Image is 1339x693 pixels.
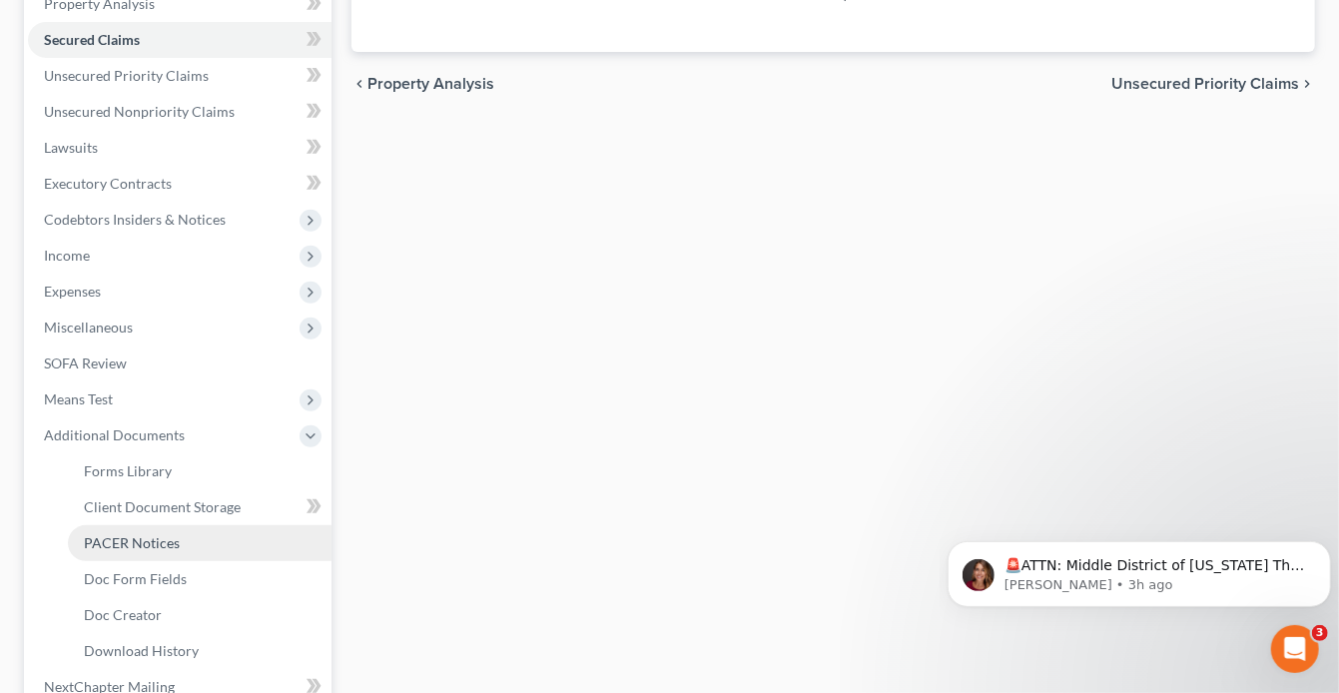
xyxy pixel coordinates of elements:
[44,283,101,300] span: Expenses
[367,76,494,92] span: Property Analysis
[44,103,235,120] span: Unsecured Nonpriority Claims
[44,67,209,84] span: Unsecured Priority Claims
[44,354,127,371] span: SOFA Review
[351,76,367,92] i: chevron_left
[84,642,199,659] span: Download History
[1111,76,1315,92] button: Unsecured Priority Claims chevron_right
[1271,625,1319,673] iframe: Intercom live chat
[84,534,180,551] span: PACER Notices
[44,211,226,228] span: Codebtors Insiders & Notices
[68,561,332,597] a: Doc Form Fields
[44,175,172,192] span: Executory Contracts
[44,31,140,48] span: Secured Claims
[351,76,494,92] button: chevron_left Property Analysis
[44,426,185,443] span: Additional Documents
[28,22,332,58] a: Secured Claims
[68,633,332,669] a: Download History
[44,390,113,407] span: Means Test
[84,462,172,479] span: Forms Library
[68,453,332,489] a: Forms Library
[68,489,332,525] a: Client Document Storage
[1111,76,1299,92] span: Unsecured Priority Claims
[28,130,332,166] a: Lawsuits
[28,94,332,130] a: Unsecured Nonpriority Claims
[84,498,241,515] span: Client Document Storage
[940,499,1339,639] iframe: Intercom notifications message
[44,247,90,264] span: Income
[44,319,133,336] span: Miscellaneous
[68,597,332,633] a: Doc Creator
[28,166,332,202] a: Executory Contracts
[28,58,332,94] a: Unsecured Priority Claims
[84,606,162,623] span: Doc Creator
[84,570,187,587] span: Doc Form Fields
[28,346,332,381] a: SOFA Review
[1299,76,1315,92] i: chevron_right
[68,525,332,561] a: PACER Notices
[44,139,98,156] span: Lawsuits
[1312,625,1328,641] span: 3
